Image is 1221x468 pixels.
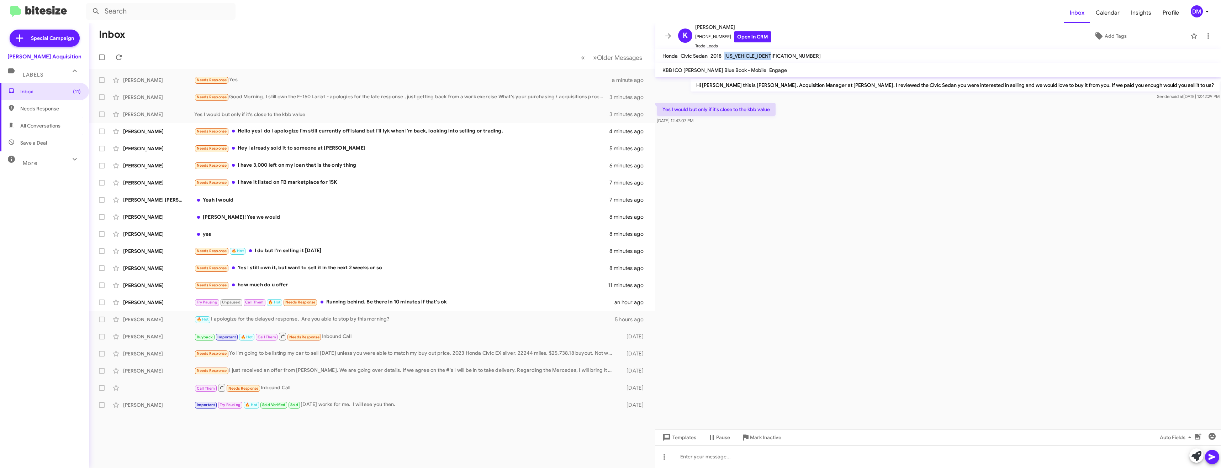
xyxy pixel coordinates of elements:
[655,431,702,444] button: Templates
[20,105,81,112] span: Needs Response
[197,402,215,407] span: Important
[609,248,649,255] div: 8 minutes ago
[20,88,81,95] span: Inbox
[194,401,615,409] div: [DATE] works for me. I will see you then.
[657,103,776,116] p: Yes I would but only if it's close to the kbb value
[123,401,194,409] div: [PERSON_NAME]
[262,402,286,407] span: Sold Verified
[123,248,194,255] div: [PERSON_NAME]
[10,30,80,47] a: Special Campaign
[123,299,194,306] div: [PERSON_NAME]
[615,316,649,323] div: 5 hours ago
[609,230,649,238] div: 8 minutes ago
[683,30,688,41] span: K
[197,300,217,305] span: Try Pausing
[123,265,194,272] div: [PERSON_NAME]
[1185,5,1213,17] button: DM
[197,386,215,391] span: Call Them
[123,367,194,374] div: [PERSON_NAME]
[197,249,227,253] span: Needs Response
[716,431,730,444] span: Pause
[734,31,771,42] a: Open in CRM
[1160,431,1194,444] span: Auto Fields
[593,53,597,62] span: »
[197,180,227,185] span: Needs Response
[197,368,227,373] span: Needs Response
[20,139,47,146] span: Save a Deal
[1034,30,1187,42] button: Add Tags
[710,53,721,59] span: 2018
[123,196,194,203] div: [PERSON_NAME] [PERSON_NAME]
[290,402,298,407] span: Sold
[197,283,227,287] span: Needs Response
[289,335,319,339] span: Needs Response
[614,299,649,306] div: an hour ago
[123,316,194,323] div: [PERSON_NAME]
[724,53,821,59] span: [US_VEHICLE_IDENTIFICATION_NUMBER]
[123,145,194,152] div: [PERSON_NAME]
[194,127,609,135] div: Hello yes I do I apologize I'm still currently off island but I'll lyk when I'm back, looking int...
[581,53,585,62] span: «
[589,50,646,65] button: Next
[615,367,649,374] div: [DATE]
[194,315,615,323] div: I apologize for the delayed response. Are you able to stop by this morning?
[609,145,649,152] div: 5 minutes ago
[695,23,771,31] span: [PERSON_NAME]
[123,94,194,101] div: [PERSON_NAME]
[197,351,227,356] span: Needs Response
[769,67,787,73] span: Engage
[1125,2,1157,23] span: Insights
[194,213,609,220] div: [PERSON_NAME]! Yes we would
[609,265,649,272] div: 8 minutes ago
[123,128,194,135] div: [PERSON_NAME]
[194,383,615,392] div: Inbound Call
[609,94,649,101] div: 3 minutes ago
[123,111,194,118] div: [PERSON_NAME]
[123,162,194,169] div: [PERSON_NAME]
[99,29,125,40] h1: Inbox
[123,179,194,186] div: [PERSON_NAME]
[608,282,649,289] div: 11 minutes ago
[31,35,74,42] span: Special Campaign
[1105,30,1127,42] span: Add Tags
[615,401,649,409] div: [DATE]
[1064,2,1090,23] a: Inbox
[194,281,608,289] div: how much do u offer
[194,264,609,272] div: Yes I still own it, but want to sell it in the next 2 weeks or so
[197,95,227,99] span: Needs Response
[23,160,37,166] span: More
[1157,94,1220,99] span: Sender [DATE] 12:42:29 PM
[597,54,642,62] span: Older Messages
[577,50,646,65] nav: Page navigation example
[241,335,253,339] span: 🔥 Hot
[20,122,60,129] span: All Conversations
[194,178,609,187] div: I have it listed on FB marketplace for 15K
[691,79,1220,92] p: Hi [PERSON_NAME] this is [PERSON_NAME], Acquisition Manager at [PERSON_NAME]. I reviewed the Civi...
[1157,2,1185,23] span: Profile
[197,129,227,134] span: Needs Response
[23,72,43,78] span: Labels
[197,317,209,322] span: 🔥 Hot
[123,230,194,238] div: [PERSON_NAME]
[577,50,589,65] button: Previous
[7,53,81,60] div: [PERSON_NAME] Acquisition
[609,213,649,220] div: 8 minutes ago
[232,249,244,253] span: 🔥 Hot
[197,146,227,151] span: Needs Response
[123,333,194,340] div: [PERSON_NAME]
[194,111,609,118] div: Yes I would but only if it's close to the kbb value
[123,213,194,220] div: [PERSON_NAME]
[194,366,615,375] div: I just received an offer from [PERSON_NAME]. We are going over details. If we agree on the #'s I ...
[615,333,649,340] div: [DATE]
[609,111,649,118] div: 3 minutes ago
[217,335,236,339] span: Important
[609,128,649,135] div: 4 minutes ago
[702,431,736,444] button: Pause
[194,196,609,203] div: Yeah I would
[197,266,227,270] span: Needs Response
[220,402,240,407] span: Try Pausing
[609,196,649,203] div: 7 minutes ago
[1171,94,1183,99] span: said at
[609,179,649,186] div: 7 minutes ago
